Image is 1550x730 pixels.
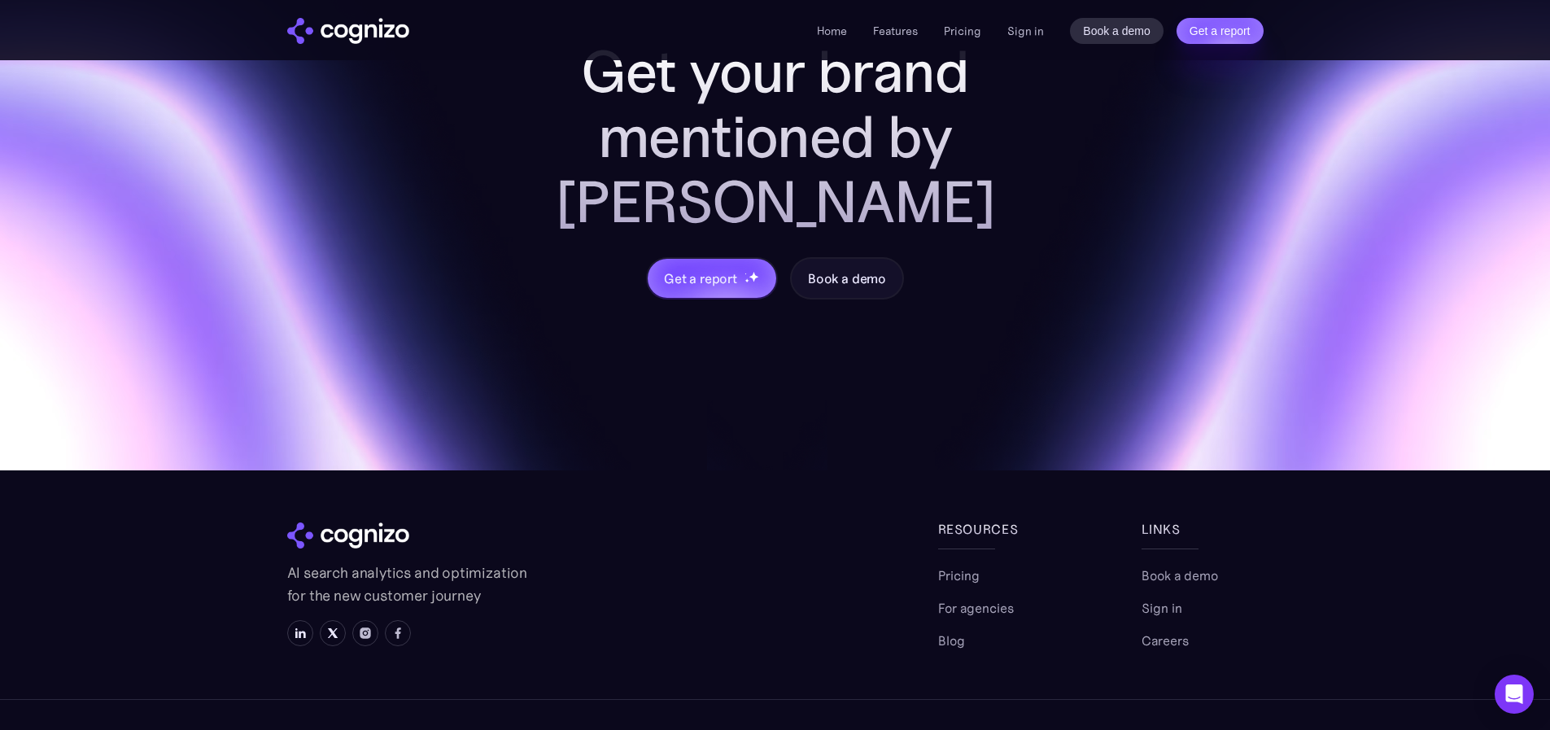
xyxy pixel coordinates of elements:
[744,278,750,284] img: star
[938,631,965,650] a: Blog
[873,24,918,38] a: Features
[287,562,531,607] p: AI search analytics and optimization for the new customer journey
[817,24,847,38] a: Home
[1007,21,1044,41] a: Sign in
[938,598,1014,618] a: For agencies
[944,24,981,38] a: Pricing
[294,627,307,640] img: LinkedIn icon
[938,566,980,585] a: Pricing
[790,257,904,299] a: Book a demo
[744,273,747,275] img: star
[646,257,778,299] a: Get a reportstarstarstar
[515,39,1036,234] h2: Get your brand mentioned by [PERSON_NAME]
[287,18,409,44] a: home
[287,522,409,549] img: cognizo logo
[664,269,737,288] div: Get a report
[938,519,1060,539] div: Resources
[1142,566,1218,585] a: Book a demo
[326,627,339,640] img: X icon
[1177,18,1264,44] a: Get a report
[749,271,759,282] img: star
[1070,18,1164,44] a: Book a demo
[808,269,886,288] div: Book a demo
[1142,519,1264,539] div: links
[1142,631,1189,650] a: Careers
[1142,598,1182,618] a: Sign in
[1495,675,1534,714] div: Open Intercom Messenger
[287,18,409,44] img: cognizo logo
